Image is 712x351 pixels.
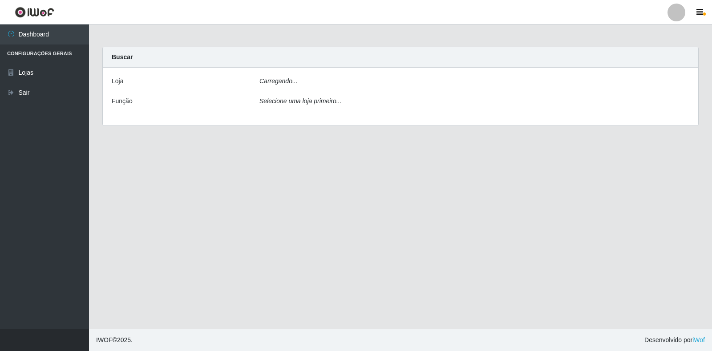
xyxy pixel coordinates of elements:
[112,77,123,86] label: Loja
[112,53,133,61] strong: Buscar
[96,335,133,345] span: © 2025 .
[692,336,705,343] a: iWof
[96,336,113,343] span: IWOF
[15,7,54,18] img: CoreUI Logo
[112,97,133,106] label: Função
[259,97,341,105] i: Selecione uma loja primeiro...
[644,335,705,345] span: Desenvolvido por
[259,77,298,85] i: Carregando...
